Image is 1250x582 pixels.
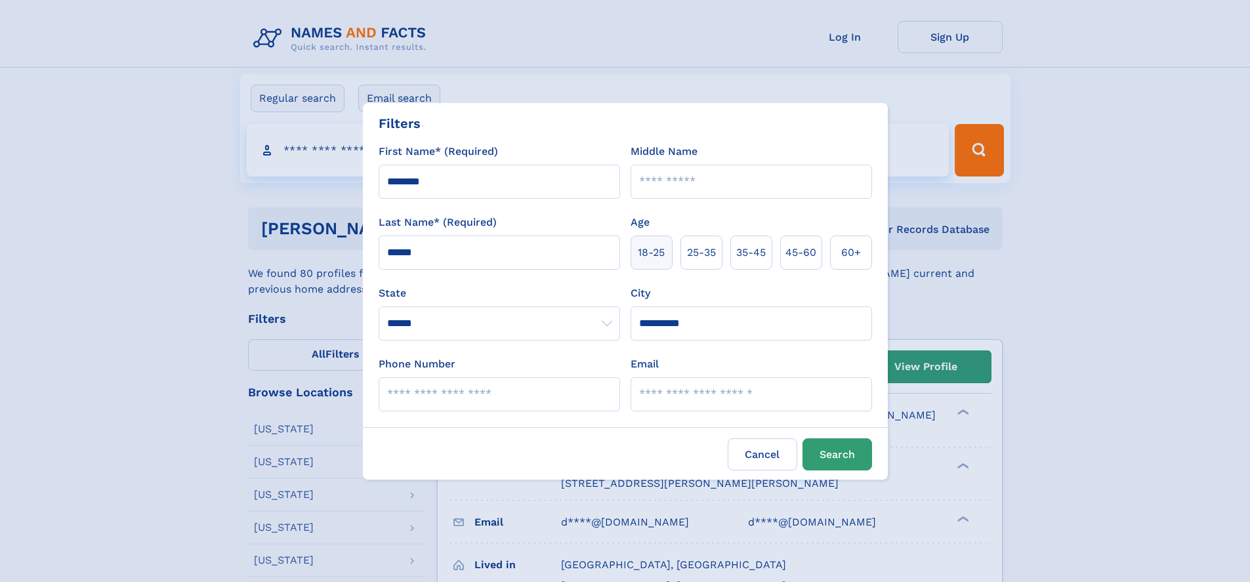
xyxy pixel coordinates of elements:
label: Phone Number [379,356,455,372]
label: State [379,285,620,301]
label: First Name* (Required) [379,144,498,159]
label: Age [631,215,650,230]
span: 25‑35 [687,245,716,260]
label: City [631,285,650,301]
span: 45‑60 [785,245,816,260]
label: Email [631,356,659,372]
span: 35‑45 [736,245,766,260]
label: Middle Name [631,144,698,159]
span: 60+ [841,245,861,260]
button: Search [802,438,872,470]
span: 18‑25 [638,245,665,260]
div: Filters [379,114,421,133]
label: Last Name* (Required) [379,215,497,230]
label: Cancel [728,438,797,470]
